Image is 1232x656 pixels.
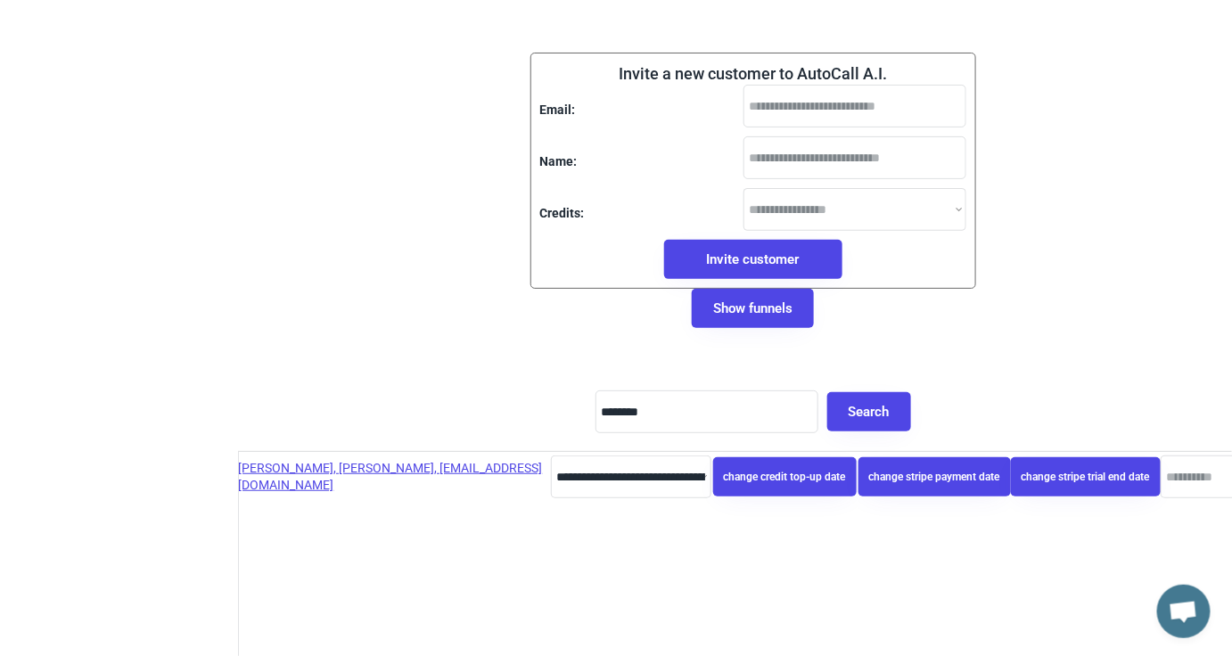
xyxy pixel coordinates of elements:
[858,457,1011,496] button: change stripe payment date
[540,153,578,171] div: Name:
[540,102,576,119] div: Email:
[827,392,911,431] button: Search
[540,205,585,223] div: Credits:
[1157,585,1211,638] div: Open chat
[692,289,814,328] button: Show funnels
[619,62,887,85] div: Invite a new customer to AutoCall A.I.
[239,460,551,495] div: [PERSON_NAME], [PERSON_NAME], [EMAIL_ADDRESS][DOMAIN_NAME]
[664,240,842,279] button: Invite customer
[1011,457,1161,496] button: change stripe trial end date
[713,457,857,496] button: change credit top-up date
